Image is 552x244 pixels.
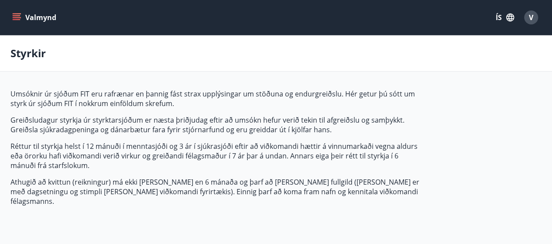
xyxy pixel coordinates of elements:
[10,10,60,25] button: menu
[10,46,46,61] p: Styrkir
[10,177,422,206] p: Athugið að kvittun (reikningur) má ekki [PERSON_NAME] en 6 mánaða og þarf að [PERSON_NAME] fullgi...
[529,13,533,22] span: V
[521,7,542,28] button: V
[491,10,519,25] button: ÍS
[10,115,422,134] p: Greiðsludagur styrkja úr styrktarsjóðum er næsta þriðjudag eftir að umsókn hefur verið tekin til ...
[10,141,422,170] p: Réttur til styrkja helst í 12 mánuði í menntasjóði og 3 ár í sjúkrasjóði eftir að viðkomandi hætt...
[10,89,422,108] p: Umsóknir úr sjóðum FIT eru rafrænar en þannig fást strax upplýsingar um stöðuna og endurgreiðslu....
